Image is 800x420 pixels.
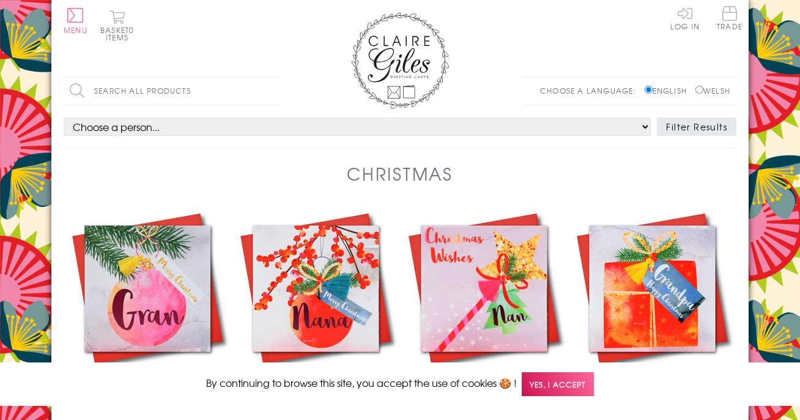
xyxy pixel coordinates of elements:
button: Menu [64,8,87,34]
button: Basket0 items [100,10,134,41]
span: Trade [717,6,743,30]
img: Claire Giles Greetings Cards [351,12,449,109]
a: Christmas Card, Wand, Christmas Wishes, Nan, Embellished with a colourful tassel £3.75 Add to Basket [400,204,568,417]
input: Search all products [64,77,278,105]
span: Yes, I accept [522,372,594,396]
img: Christmas Card, Bauble, Gran, Merry Christmas, Tassel Embellished [64,204,232,373]
a: Christmas Card, Present, Grandpa, Happy Christmas, Tassel Embellished £3.75 Add to Basket [568,204,736,417]
span: 0 items [106,24,134,43]
input: Welsh [695,86,703,94]
h1: Christmas [347,161,453,186]
img: Christmas Card, Present, Grandpa, Happy Christmas, Tassel Embellished [568,204,736,373]
button: Filter Results [657,118,736,136]
a: Christmas Card, Bauble, Gran, Merry Christmas, Tassel Embellished £3.75 Add to Basket [64,204,232,417]
p: Choose a language: [540,85,642,96]
img: Christmas Card, Wand, Christmas Wishes, Nan, Embellished with a colourful tassel [400,204,568,373]
span: Menu [64,24,87,36]
a: Christmas Card, Bauble, Merry Christmas, Nana, Tassel Embellished £3.75 Add to Basket [232,204,400,417]
input: English [645,86,653,94]
input: Search [265,77,278,105]
label: Welsh [695,85,730,96]
a: Log In [670,6,700,30]
label: English [645,85,693,96]
img: Christmas Card, Bauble, Merry Christmas, Nana, Tassel Embellished [232,204,400,373]
a: Trade [717,6,743,32]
